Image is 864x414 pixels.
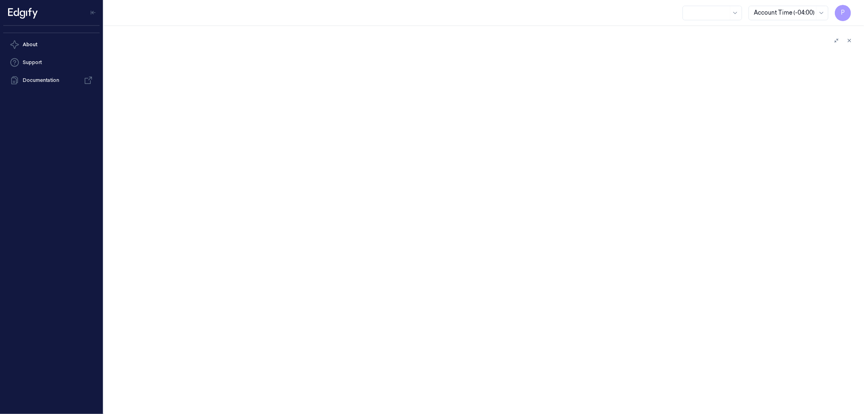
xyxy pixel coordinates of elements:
[835,5,851,21] button: P
[3,36,100,53] button: About
[3,72,100,88] a: Documentation
[3,54,100,71] a: Support
[87,6,100,19] button: Toggle Navigation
